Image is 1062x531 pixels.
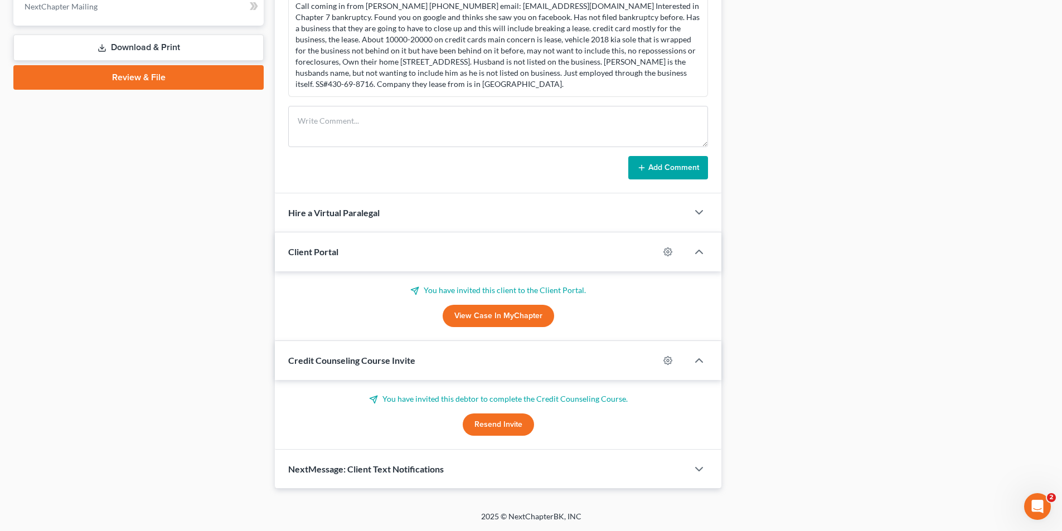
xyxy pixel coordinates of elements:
[1047,493,1056,502] span: 2
[13,65,264,90] a: Review & File
[288,393,708,405] p: You have invited this debtor to complete the Credit Counseling Course.
[463,413,534,436] button: Resend Invite
[288,355,415,366] span: Credit Counseling Course Invite
[13,35,264,61] a: Download & Print
[628,156,708,179] button: Add Comment
[288,464,444,474] span: NextMessage: Client Text Notifications
[214,511,849,531] div: 2025 © NextChapterBK, INC
[1024,493,1051,520] iframe: Intercom live chat
[443,305,554,327] a: View Case in MyChapter
[25,2,98,11] span: NextChapter Mailing
[288,246,338,257] span: Client Portal
[295,1,701,90] div: Call coming in from [PERSON_NAME] [PHONE_NUMBER] email: [EMAIL_ADDRESS][DOMAIN_NAME] Interested i...
[288,207,380,218] span: Hire a Virtual Paralegal
[288,285,708,296] p: You have invited this client to the Client Portal.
